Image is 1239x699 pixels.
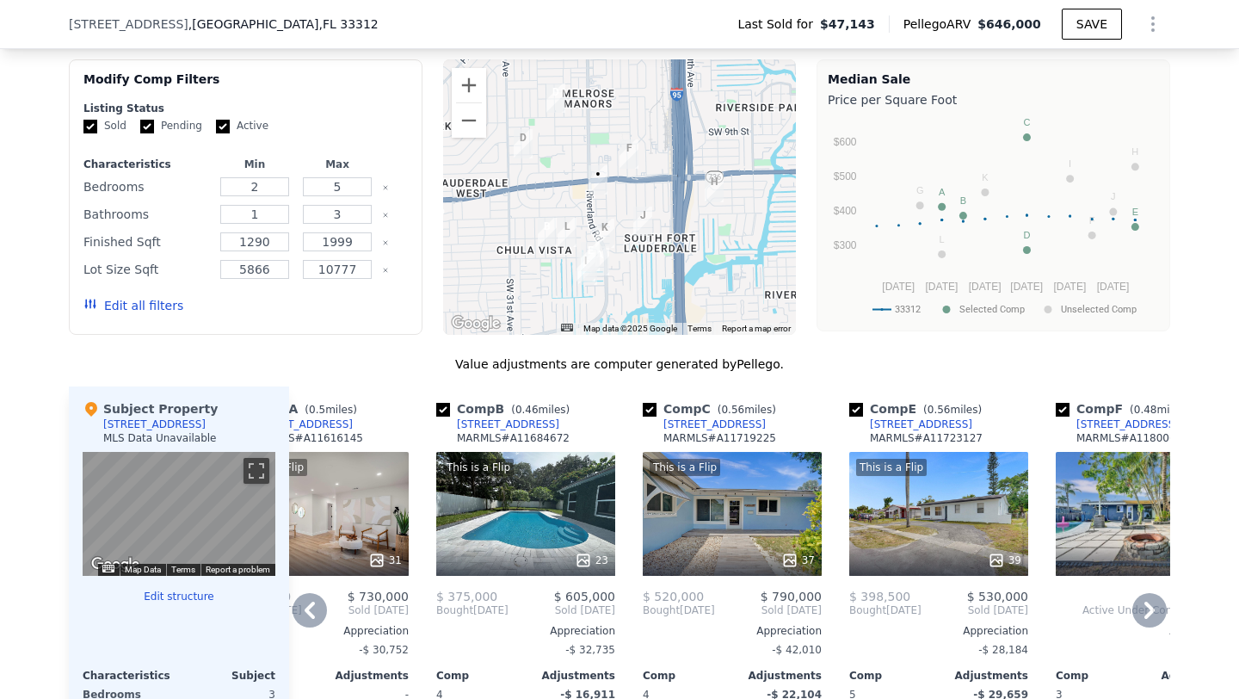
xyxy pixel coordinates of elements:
[761,590,822,603] span: $ 790,000
[538,218,557,247] div: 1634 SW 29th Ave
[83,452,275,576] div: Map
[1053,281,1086,293] text: [DATE]
[982,172,989,182] text: K
[643,418,766,431] a: [STREET_ADDRESS]
[1056,669,1145,683] div: Comp
[849,603,886,617] span: Bought
[382,239,389,246] button: Clear
[590,246,609,275] div: 2621 SW 19th St
[643,624,822,638] div: Appreciation
[447,312,504,335] img: Google
[1056,400,1195,418] div: Comp F
[69,356,1170,373] div: Value adjustments are computer generated by Pellego .
[83,669,179,683] div: Characteristics
[504,404,576,416] span: ( miles)
[561,324,573,331] button: Keyboard shortcuts
[1145,669,1235,683] div: Adjustments
[1069,158,1071,169] text: I
[926,281,959,293] text: [DATE]
[102,565,114,572] button: Keyboard shortcuts
[436,603,509,617] div: [DATE]
[243,458,269,484] button: Toggle fullscreen view
[1131,146,1138,157] text: H
[452,103,486,138] button: Zoom out
[772,644,822,656] span: -$ 42,010
[939,187,946,197] text: A
[309,404,325,416] span: 0.5
[140,120,154,133] input: Pending
[581,242,600,271] div: 2700 SW 18th St
[828,112,1159,327] svg: A chart.
[978,644,1028,656] span: -$ 28,184
[940,234,945,244] text: L
[83,590,275,603] button: Edit structure
[1123,404,1195,416] span: ( miles)
[83,297,183,314] button: Edit all filters
[250,418,353,431] div: [STREET_ADDRESS]
[348,590,409,603] span: $ 730,000
[250,431,363,445] div: MARMLS # A11616145
[436,669,526,683] div: Comp
[870,418,972,431] div: [STREET_ADDRESS]
[849,669,939,683] div: Comp
[457,431,570,445] div: MARMLS # A11684672
[650,459,720,476] div: This is a Flip
[230,418,353,431] a: [STREET_ADDRESS]
[834,136,857,148] text: $600
[1010,281,1043,293] text: [DATE]
[83,119,126,133] label: Sold
[302,603,409,617] span: Sold [DATE]
[1062,9,1122,40] button: SAVE
[526,669,615,683] div: Adjustments
[125,564,161,576] button: Map Data
[509,603,615,617] span: Sold [DATE]
[452,68,486,102] button: Zoom in
[230,624,409,638] div: Appreciation
[643,603,715,617] div: [DATE]
[382,212,389,219] button: Clear
[960,195,966,206] text: B
[663,431,776,445] div: MARMLS # A11719225
[103,431,217,445] div: MLS Data Unavailable
[83,400,218,418] div: Subject Property
[216,119,268,133] label: Active
[722,324,791,333] a: Report a map error
[643,603,680,617] span: Bought
[83,452,275,576] div: Street View
[687,324,712,333] a: Terms
[916,185,924,195] text: G
[643,590,704,603] span: $ 520,000
[834,239,857,251] text: $300
[436,603,473,617] span: Bought
[515,404,539,416] span: 0.46
[514,129,533,158] div: 2960 SW 11th St
[230,400,364,418] div: Comp A
[382,184,389,191] button: Clear
[737,15,820,33] span: Last Sold for
[820,15,875,33] span: $47,143
[781,552,815,569] div: 37
[436,400,576,418] div: Comp B
[87,554,144,576] a: Open this area in Google Maps (opens a new window)
[1136,7,1170,41] button: Show Options
[922,603,1028,617] span: Sold [DATE]
[643,669,732,683] div: Comp
[633,207,652,236] div: 2265 SW 15th Ct
[959,304,1025,315] text: Selected Comp
[83,230,210,254] div: Finished Sqft
[359,644,409,656] span: -$ 30,752
[895,304,921,315] text: 33312
[83,202,210,226] div: Bathrooms
[1056,603,1235,617] span: Active Under Contract [DATE]
[368,552,402,569] div: 31
[939,669,1028,683] div: Adjustments
[663,418,766,431] div: [STREET_ADDRESS]
[715,603,822,617] span: Sold [DATE]
[834,205,857,217] text: $400
[565,644,615,656] span: -$ 32,735
[643,400,783,418] div: Comp C
[216,120,230,133] input: Active
[928,404,951,416] span: 0.56
[447,312,504,335] a: Open this area in Google Maps (opens a new window)
[732,669,822,683] div: Adjustments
